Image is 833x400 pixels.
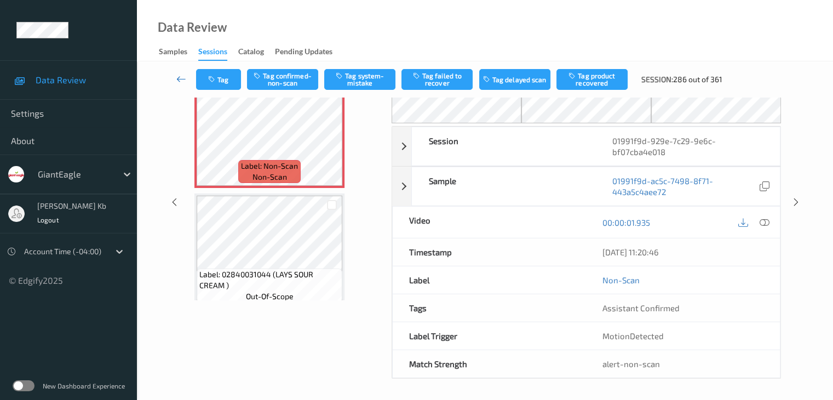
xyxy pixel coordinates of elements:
[596,127,780,165] div: 01991f9d-929e-7c29-9e6c-bf07cba4e018
[602,275,640,285] a: Non-Scan
[602,358,763,369] div: alert-non-scan
[393,266,587,294] div: Label
[641,74,673,85] span: Session:
[392,167,780,206] div: Sample01991f9d-ac5c-7498-8f71-443a5c4aee72
[199,269,340,291] span: Label: 02840031044 (LAYS SOUR CREAM )
[602,303,680,313] span: Assistant Confirmed
[393,350,587,378] div: Match Strength
[238,46,264,60] div: Catalog
[393,238,587,266] div: Timestamp
[586,322,780,350] div: MotionDetected
[602,247,763,258] div: [DATE] 11:20:46
[401,69,473,90] button: Tag failed to recover
[159,44,198,60] a: Samples
[393,322,587,350] div: Label Trigger
[412,127,596,165] div: Session
[241,161,298,172] span: Label: Non-Scan
[275,46,332,60] div: Pending Updates
[246,291,294,302] span: out-of-scope
[159,46,187,60] div: Samples
[392,127,780,166] div: Session01991f9d-929e-7c29-9e6c-bf07cba4e018
[556,69,628,90] button: Tag product recovered
[602,217,650,228] a: 00:00:01.935
[198,44,238,61] a: Sessions
[247,69,318,90] button: Tag confirmed-non-scan
[158,22,227,33] div: Data Review
[393,294,587,322] div: Tags
[275,44,343,60] a: Pending Updates
[673,74,722,85] span: 286 out of 361
[612,175,757,197] a: 01991f9d-ac5c-7498-8f71-443a5c4aee72
[479,69,550,90] button: Tag delayed scan
[252,172,287,182] span: non-scan
[324,69,395,90] button: Tag system-mistake
[196,69,241,90] button: Tag
[238,44,275,60] a: Catalog
[412,167,596,205] div: Sample
[393,207,587,238] div: Video
[198,46,227,61] div: Sessions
